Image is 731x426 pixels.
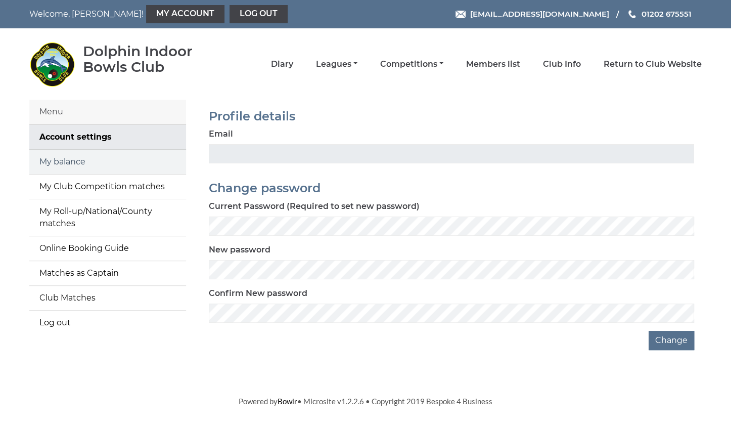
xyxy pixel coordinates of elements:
div: Dolphin Indoor Bowls Club [83,44,222,75]
label: Current Password (Required to set new password) [209,200,420,212]
a: Leagues [316,59,357,70]
label: Confirm New password [209,287,307,300]
img: Phone us [628,10,635,18]
a: Log out [230,5,288,23]
a: Return to Club Website [604,59,702,70]
a: Email [EMAIL_ADDRESS][DOMAIN_NAME] [455,8,609,20]
a: Diary [271,59,293,70]
h2: Profile details [209,110,694,123]
label: Email [209,128,233,140]
button: Change [649,331,694,350]
a: Bowlr [278,397,297,406]
span: [EMAIL_ADDRESS][DOMAIN_NAME] [470,9,609,19]
a: Club Matches [29,286,186,310]
a: My Club Competition matches [29,175,186,199]
a: Members list [466,59,520,70]
label: New password [209,244,270,256]
a: Matches as Captain [29,261,186,285]
a: Phone us 01202 675551 [627,8,692,20]
a: Club Info [543,59,581,70]
span: Powered by • Microsite v1.2.2.6 • Copyright 2019 Bespoke 4 Business [239,397,492,406]
a: Online Booking Guide [29,236,186,261]
img: Email [455,11,466,18]
a: My Roll-up/National/County matches [29,199,186,236]
div: Menu [29,100,186,124]
img: Dolphin Indoor Bowls Club [29,41,75,87]
a: Competitions [380,59,443,70]
a: Account settings [29,125,186,149]
a: My Account [146,5,224,23]
span: 01202 675551 [642,9,692,19]
h2: Change password [209,182,694,195]
a: Log out [29,311,186,335]
nav: Welcome, [PERSON_NAME]! [29,5,301,23]
a: My balance [29,150,186,174]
